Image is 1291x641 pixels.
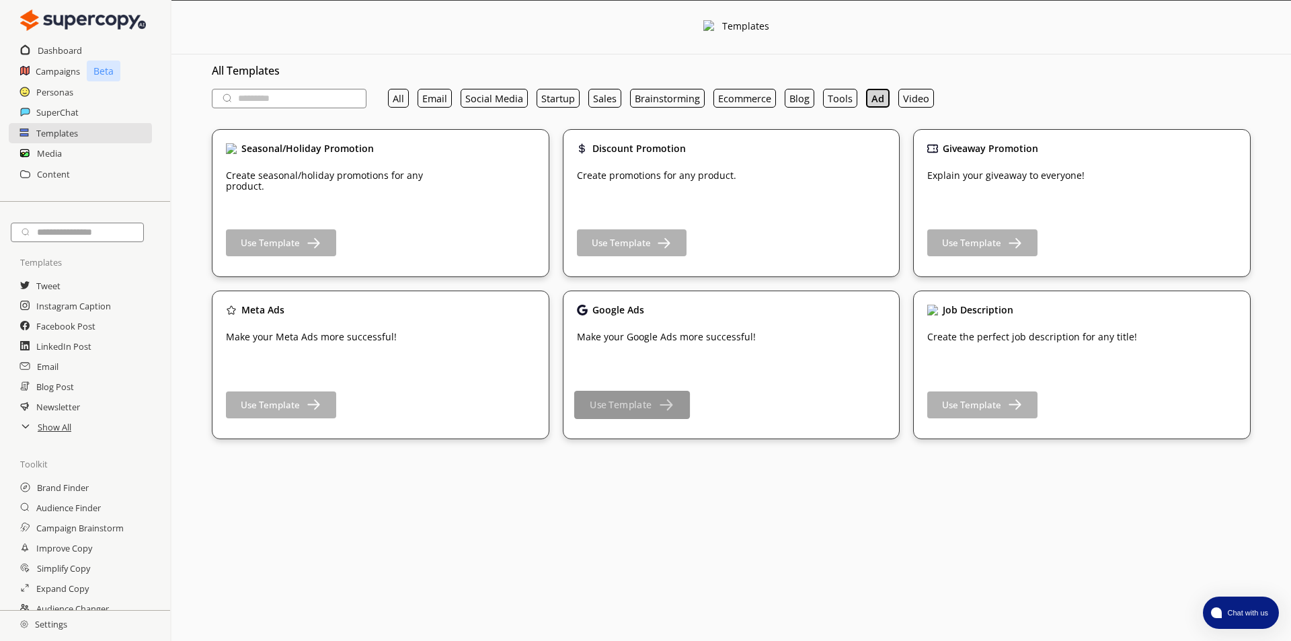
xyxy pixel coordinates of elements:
b: Use Template [590,398,652,411]
a: Facebook Post [36,316,95,336]
img: Close [20,7,146,34]
a: Improve Copy [36,538,92,558]
button: Video [898,89,934,108]
b: Use Template [942,237,1001,249]
img: Close [226,143,237,154]
a: Newsletter [36,397,80,417]
a: Templates [36,123,78,143]
a: LinkedIn Post [36,336,91,356]
img: Close [927,305,938,315]
button: Use Template [226,229,336,256]
a: Show All [38,417,71,437]
a: Audience Finder [36,498,101,518]
a: Simplify Copy [37,558,90,578]
button: Blog [785,89,814,108]
b: Use Template [592,237,651,249]
a: SuperChat [36,102,79,122]
button: Use Template [577,229,687,256]
b: Seasonal/Holiday Promotion [241,142,374,155]
p: Create promotions for any product. [577,170,736,181]
img: Close [703,20,715,32]
a: Blog Post [36,377,74,397]
b: Meta Ads [241,303,284,316]
img: Close [226,305,237,315]
p: Beta [87,61,120,81]
a: Campaign Brainstorm [36,518,124,538]
img: Close [20,620,28,628]
button: Use Template [927,391,1038,418]
p: Create seasonal/holiday promotions for any product. [226,170,448,192]
img: Close [577,305,588,315]
a: Media [37,143,62,163]
b: Job Description [943,303,1013,316]
p: Create the perfect job description for any title! [927,332,1137,342]
b: Use Template [241,399,300,411]
button: Ad [866,89,890,108]
button: Email [418,89,452,108]
b: Google Ads [592,303,644,316]
button: Sales [588,89,621,108]
span: Chat with us [1222,607,1271,618]
a: Content [37,164,70,184]
button: Startup [537,89,580,108]
b: Use Template [942,399,1001,411]
b: Giveaway Promotion [943,142,1038,155]
img: Close [577,143,588,154]
b: Discount Promotion [592,142,686,155]
a: Campaigns [36,61,80,81]
a: Dashboard [38,40,82,61]
a: Audience Changer [36,599,109,619]
button: Use Template [574,391,690,419]
button: Ecommerce [713,89,776,108]
a: Tweet [36,276,61,296]
a: Expand Copy [36,578,89,599]
div: Templates [722,21,769,34]
a: Instagram Caption [36,296,111,316]
p: Make your Google Ads more successful! [577,332,756,342]
b: Use Template [241,237,300,249]
button: atlas-launcher [1203,597,1279,629]
p: Make your Meta Ads more successful! [226,332,397,342]
a: Personas [36,82,73,102]
button: Use Template [927,229,1038,256]
a: Brand Finder [37,478,89,498]
p: Explain your giveaway to everyone! [927,170,1085,181]
h3: All Templates [212,61,1251,81]
a: Email [37,356,58,377]
img: Close [927,143,938,154]
button: Social Media [461,89,528,108]
button: Brainstorming [630,89,705,108]
button: All [388,89,409,108]
button: Tools [823,89,857,108]
button: Use Template [226,391,336,418]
